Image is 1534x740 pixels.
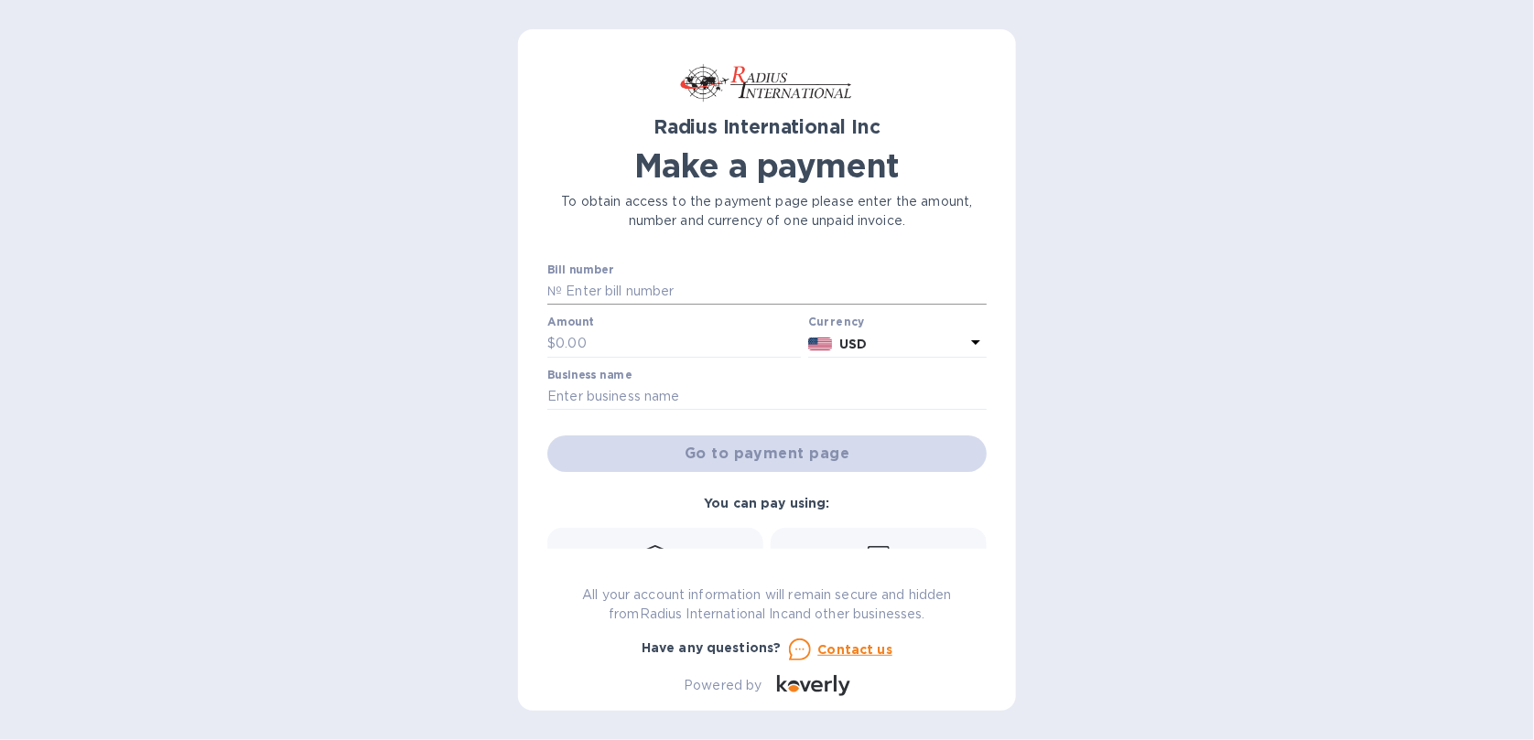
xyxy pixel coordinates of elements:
[704,496,829,510] b: You can pay using:
[818,642,893,657] u: Contact us
[654,115,880,138] b: Radius International Inc
[556,330,801,358] input: 0.00
[547,192,987,231] p: To obtain access to the payment page please enter the amount, number and currency of one unpaid i...
[547,146,987,185] h1: Make a payment
[562,278,987,306] input: Enter bill number
[547,334,556,353] p: $
[839,337,867,351] b: USD
[547,264,613,275] label: Bill number
[547,585,987,624] p: All your account information will remain secure and hidden from Radius International Inc and othe...
[808,338,833,350] img: USD
[547,383,987,411] input: Enter business name
[547,370,632,381] label: Business name
[547,317,594,328] label: Amount
[547,282,562,301] p: №
[808,315,865,328] b: Currency
[642,640,782,655] b: Have any questions?
[684,676,762,695] p: Powered by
